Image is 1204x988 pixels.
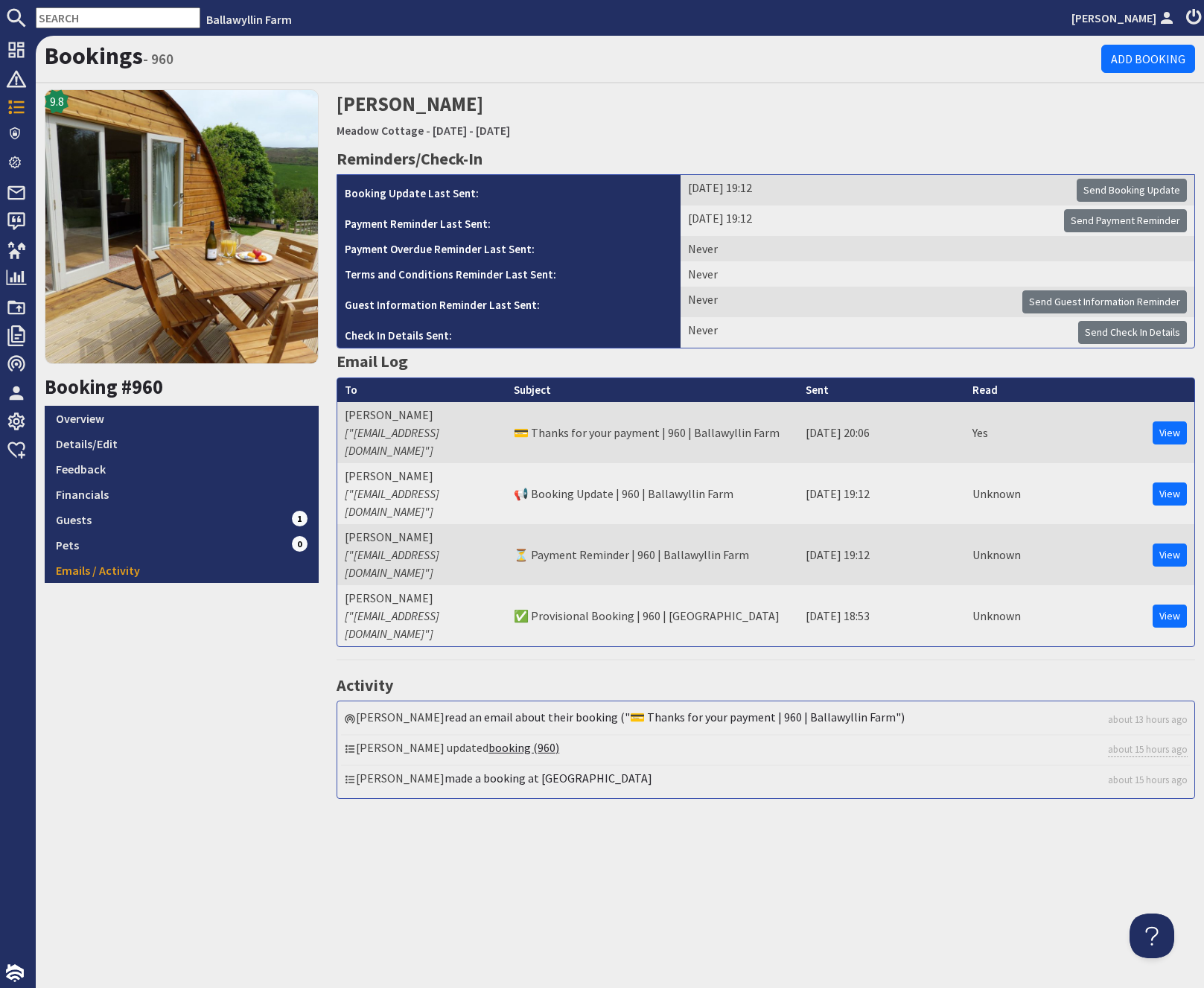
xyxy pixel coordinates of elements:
td: [PERSON_NAME] [337,585,506,646]
input: SEARCH [36,7,200,28]
a: [PERSON_NAME] [1071,9,1177,27]
h3: Reminders/Check-In [337,146,1195,171]
a: Emails / Activity [45,558,319,583]
td: Never [681,261,1194,287]
th: To [337,378,506,403]
a: booking (960) [488,740,559,755]
td: 📢 Booking Update | 960 | Ballawyllin Farm [506,463,799,524]
button: Send Booking Update [1077,179,1187,202]
th: Sent [798,378,964,403]
td: [PERSON_NAME] [337,463,506,524]
a: Add Booking [1101,45,1195,73]
iframe: Toggle Customer Support [1130,914,1174,958]
a: View [1153,482,1187,506]
a: read an email about their booking ("💳 Thanks for your payment | 960 | Ballawyllin Farm") [445,710,905,724]
td: [DATE] 18:53 [798,585,964,646]
button: Send Payment Reminder [1064,209,1187,232]
li: [PERSON_NAME] [341,766,1191,794]
a: View [1153,544,1187,567]
i: ["[EMAIL_ADDRESS][DOMAIN_NAME]"] [345,608,439,641]
a: made a booking at [GEOGRAPHIC_DATA] [445,771,652,785]
h3: Activity [337,672,1195,698]
td: [PERSON_NAME] [337,524,506,585]
th: Booking Update Last Sent: [337,175,680,205]
th: Guest Information Reminder Last Sent: [337,287,680,317]
i: ["[EMAIL_ADDRESS][DOMAIN_NAME]"] [345,425,439,458]
span: Send Booking Update [1083,183,1180,197]
a: about 13 hours ago [1108,713,1188,727]
th: Payment Reminder Last Sent: [337,205,680,236]
a: Details/Edit [45,431,319,456]
span: Send Payment Reminder [1071,214,1180,227]
h2: [PERSON_NAME] [337,89,903,142]
td: Unknown [965,585,1028,646]
li: [PERSON_NAME] updated [341,736,1191,766]
a: Pets0 [45,532,319,558]
a: 9.8 [45,89,319,375]
span: - [426,123,430,138]
th: Check In Details Sent: [337,317,680,348]
td: [DATE] 19:12 [681,205,1194,236]
img: staytech_i_w-64f4e8e9ee0a9c174fd5317b4b171b261742d2d393467e5bdba4413f4f884c10.svg [6,964,24,982]
a: Booking #960 [45,375,163,399]
td: [DATE] 20:06 [798,402,964,463]
a: Overview [45,406,319,431]
img: Meadow Cottage's icon [45,89,319,363]
a: View [1153,421,1187,444]
button: Send Check In Details [1078,321,1187,344]
td: 💳 Thanks for your payment | 960 | Ballawyllin Farm [506,402,799,463]
span: 1 [292,511,308,526]
td: Yes [965,402,1028,463]
a: about 15 hours ago [1108,773,1188,787]
span: Send Check In Details [1085,325,1180,339]
td: Unknown [965,463,1028,524]
a: Feedback [45,456,319,482]
a: Meadow Cottage [337,123,424,138]
td: ⏳ Payment Reminder | 960 | Ballawyllin Farm [506,524,799,585]
i: ["[EMAIL_ADDRESS][DOMAIN_NAME]"] [345,547,439,580]
td: Never [681,287,1194,317]
th: Payment Overdue Reminder Last Sent: [337,236,680,261]
small: - 960 [143,50,173,68]
a: Guests1 [45,507,319,532]
td: [PERSON_NAME] [337,402,506,463]
a: Financials [45,482,319,507]
a: View [1153,605,1187,628]
td: [DATE] 19:12 [798,463,964,524]
td: Unknown [965,524,1028,585]
td: [DATE] 19:12 [681,175,1194,205]
td: [DATE] 19:12 [798,524,964,585]
th: Terms and Conditions Reminder Last Sent: [337,261,680,287]
a: Ballawyllin Farm [206,12,292,27]
a: about 15 hours ago [1108,742,1188,757]
span: 9.8 [50,92,64,110]
td: ✅ Provisional Booking | 960 | [GEOGRAPHIC_DATA] [506,585,799,646]
span: 0 [292,536,308,551]
h3: Email Log [337,348,1195,374]
li: [PERSON_NAME] [341,705,1191,735]
th: Subject [506,378,799,403]
td: Never [681,317,1194,348]
i: ["[EMAIL_ADDRESS][DOMAIN_NAME]"] [345,486,439,519]
span: Send Guest Information Reminder [1029,295,1180,308]
a: Bookings [45,41,143,71]
button: Send Guest Information Reminder [1022,290,1187,313]
a: [DATE] - [DATE] [433,123,510,138]
td: Never [681,236,1194,261]
th: Read [965,378,1028,403]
